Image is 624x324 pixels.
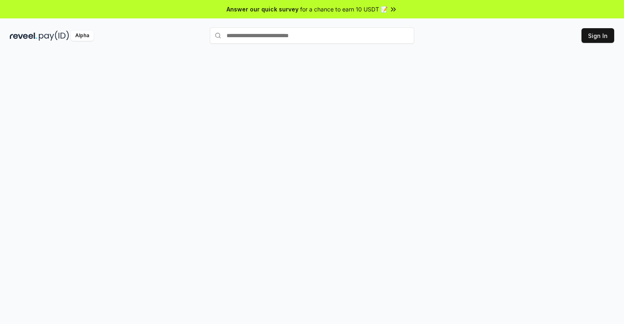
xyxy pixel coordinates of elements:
[227,5,299,13] span: Answer our quick survey
[71,31,94,41] div: Alpha
[300,5,388,13] span: for a chance to earn 10 USDT 📝
[581,28,614,43] button: Sign In
[39,31,69,41] img: pay_id
[10,31,37,41] img: reveel_dark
